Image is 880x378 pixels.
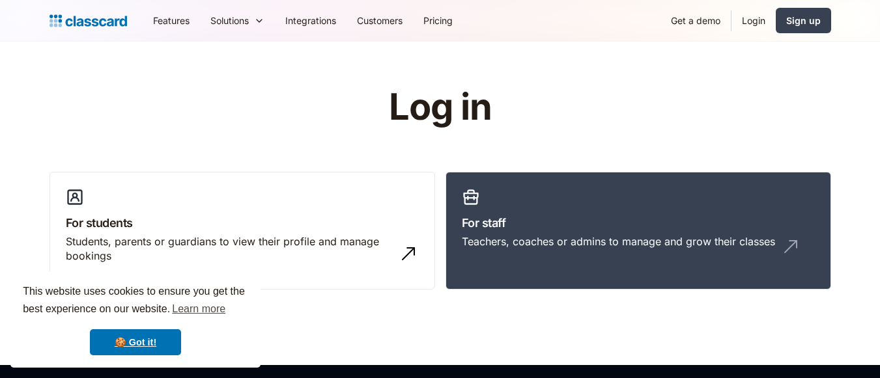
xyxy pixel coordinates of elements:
h3: For students [66,214,419,232]
a: Features [143,6,200,35]
a: For staffTeachers, coaches or admins to manage and grow their classes [446,172,831,290]
div: Teachers, coaches or admins to manage and grow their classes [462,234,775,249]
span: This website uses cookies to ensure you get the best experience on our website. [23,284,248,319]
h3: For staff [462,214,815,232]
a: Sign up [776,8,831,33]
div: Sign up [786,14,821,27]
a: Integrations [275,6,347,35]
div: Solutions [210,14,249,27]
a: learn more about cookies [170,299,227,319]
a: For studentsStudents, parents or guardians to view their profile and manage bookings [50,172,435,290]
a: Login [731,6,776,35]
div: Solutions [200,6,275,35]
div: cookieconsent [10,271,261,368]
a: Logo [50,12,127,30]
a: Customers [347,6,413,35]
h1: Log in [233,87,647,128]
a: Pricing [413,6,463,35]
a: Get a demo [660,6,731,35]
a: dismiss cookie message [90,329,181,355]
div: Students, parents or guardians to view their profile and manage bookings [66,234,393,263]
